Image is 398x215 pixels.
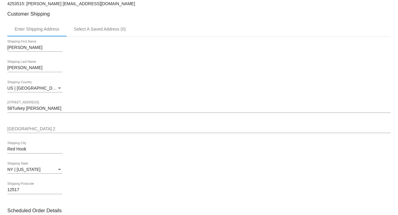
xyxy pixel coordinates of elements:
[7,11,391,17] h3: Customer Shipping
[7,127,391,132] input: Shipping Street 2
[7,106,391,111] input: Shipping Street 1
[7,45,62,50] input: Shipping First Name
[7,1,391,6] p: 4253515: [PERSON_NAME] [EMAIL_ADDRESS][DOMAIN_NAME]
[7,65,62,70] input: Shipping Last Name
[7,86,62,91] mat-select: Shipping Country
[7,86,61,91] span: US | [GEOGRAPHIC_DATA]
[15,27,59,32] div: Enter Shipping Address
[7,167,41,172] span: NY | [US_STATE]
[7,208,391,213] h3: Scheduled Order Details
[74,27,126,32] div: Select A Saved Address (0)
[7,147,62,152] input: Shipping City
[7,187,62,192] input: Shipping Postcode
[7,167,62,172] mat-select: Shipping State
